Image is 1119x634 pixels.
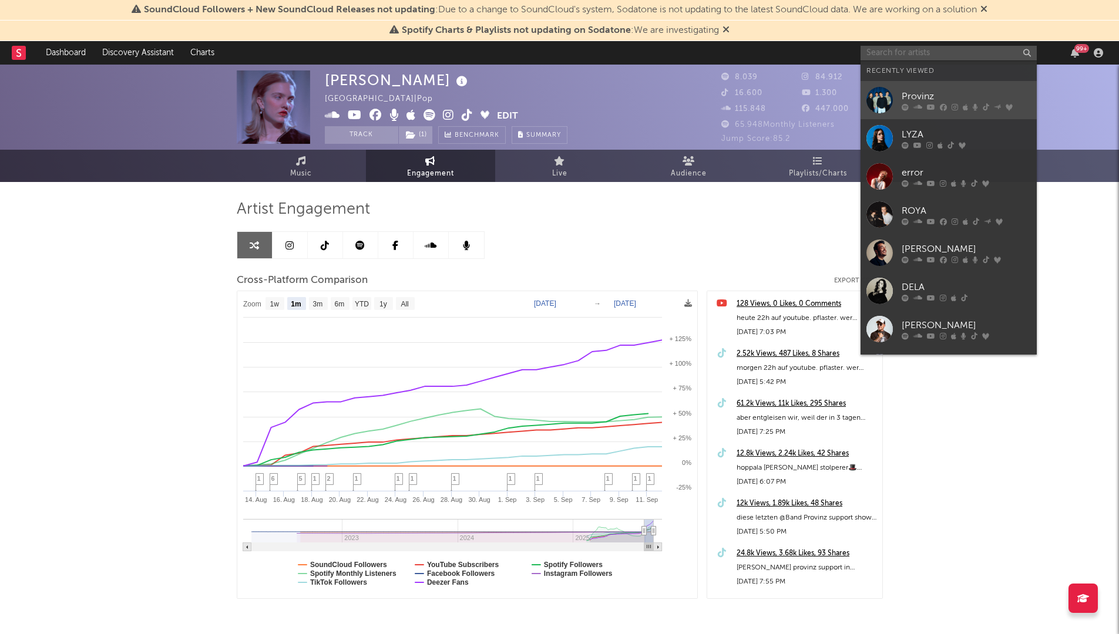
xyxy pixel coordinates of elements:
[384,496,406,503] text: 24. Aug
[379,300,387,308] text: 1y
[440,496,462,503] text: 28. Aug
[94,41,182,65] a: Discovery Assistant
[737,561,876,575] div: [PERSON_NAME] provinz support in [GEOGRAPHIC_DATA], ich freu mich doll!
[737,411,876,425] div: aber entgleisen wir, weil der in 3 tagen draussen ist? #newmusic #pflaster
[411,475,414,482] span: 1
[721,105,766,113] span: 115.848
[723,26,730,35] span: Dismiss
[38,41,94,65] a: Dashboard
[426,561,499,569] text: YouTube Subscribers
[355,475,358,482] span: 1
[271,475,275,482] span: 6
[237,150,366,182] a: Music
[676,484,691,491] text: -25%
[543,569,612,578] text: Instagram Followers
[468,496,490,503] text: 30. Aug
[1074,44,1089,53] div: 99 +
[290,167,312,181] span: Music
[543,561,602,569] text: Spotify Followers
[737,397,876,411] a: 61.2k Views, 11k Likes, 295 Shares
[866,64,1031,78] div: Recently Viewed
[552,167,567,181] span: Live
[737,447,876,461] div: 12.8k Views, 2.24k Likes, 42 Shares
[313,475,317,482] span: 1
[861,310,1037,348] a: [PERSON_NAME]
[902,166,1031,180] div: error
[802,105,849,113] span: 447.000
[144,5,435,15] span: SoundCloud Followers + New SoundCloud Releases not updating
[737,547,876,561] div: 24.8k Views, 3.68k Likes, 93 Shares
[669,360,691,367] text: + 100%
[453,475,456,482] span: 1
[624,150,754,182] a: Audience
[673,410,691,417] text: + 50%
[402,26,631,35] span: Spotify Charts & Playlists not updating on Sodatone
[671,167,707,181] span: Audience
[737,596,876,611] a: 5.01k Views, 204 Likes, 15 Comments
[312,300,322,308] text: 3m
[536,475,540,482] span: 1
[861,46,1037,60] input: Search for artists
[526,496,545,503] text: 3. Sep
[834,277,883,284] button: Export CSV
[512,126,567,144] button: Summary
[426,569,495,578] text: Facebook Followers
[802,89,837,97] span: 1.300
[426,578,468,586] text: Deezer Fans
[669,335,691,342] text: + 125%
[902,89,1031,103] div: Provinz
[606,475,610,482] span: 1
[673,385,691,392] text: + 75%
[301,496,322,503] text: 18. Aug
[737,475,876,489] div: [DATE] 6:07 PM
[902,242,1031,256] div: [PERSON_NAME]
[398,126,433,144] span: ( 1 )
[401,300,408,308] text: All
[1071,48,1079,58] button: 99+
[328,496,350,503] text: 20. Aug
[396,475,400,482] span: 1
[144,5,977,15] span: : Due to a change to SoundCloud's system, Sodatone is not updating to the latest SoundCloud data....
[273,496,294,503] text: 16. Aug
[553,496,572,503] text: 5. Sep
[609,496,628,503] text: 9. Sep
[902,280,1031,294] div: DELA
[455,129,499,143] span: Benchmark
[291,300,301,308] text: 1m
[802,73,842,81] span: 84.912
[737,525,876,539] div: [DATE] 5:50 PM
[182,41,223,65] a: Charts
[861,195,1037,234] a: ROYA
[237,203,370,217] span: Artist Engagement
[902,204,1031,218] div: ROYA
[754,150,883,182] a: Playlists/Charts
[737,347,876,361] a: 2.52k Views, 487 Likes, 8 Shares
[861,234,1037,272] a: [PERSON_NAME]
[498,496,516,503] text: 1. Sep
[721,73,758,81] span: 8.039
[327,475,331,482] span: 2
[737,375,876,389] div: [DATE] 5:42 PM
[407,167,454,181] span: Engagement
[737,425,876,439] div: [DATE] 7:25 PM
[497,109,518,124] button: Edit
[310,578,367,586] text: TikTok Followers
[737,461,876,475] div: hoppala [PERSON_NAME] stolperer🎩 „pflaster“ in neun tagen ist nicht egal oder? #newmusic
[721,89,762,97] span: 16.600
[438,126,506,144] a: Benchmark
[861,81,1037,119] a: Provinz
[257,475,261,482] span: 1
[737,497,876,511] a: 12k Views, 1.89k Likes, 48 Shares
[325,126,398,144] button: Track
[902,318,1031,332] div: [PERSON_NAME]
[354,300,368,308] text: YTD
[673,434,691,441] text: + 25%
[270,300,279,308] text: 1w
[737,311,876,325] div: heute 22h auf youtube. pflaster. wer kommt? 🎩 ps: regenschirm mitnehmen!
[412,496,434,503] text: 26. Aug
[861,348,1037,386] a: [PERSON_NAME]
[737,511,876,525] div: diese letzten @Band Provinz support shows waren ein absoluter traum <33 danke danke danke, ich mu...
